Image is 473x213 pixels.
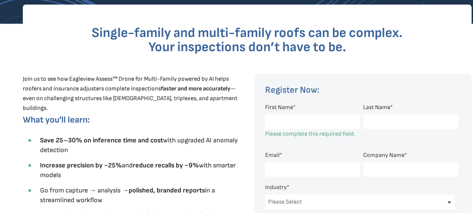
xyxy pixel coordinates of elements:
span: Go from capture → analysis → in a streamlined workflow [40,186,215,204]
span: Email [265,152,280,159]
span: Last Name [363,104,390,111]
strong: reduce recalls by ~9% [133,161,199,169]
span: Your inspections don’t have to be. [148,39,346,55]
span: and with smarter models [40,161,236,179]
span: Industry [265,184,287,191]
span: Join us to see how Eagleview Assess™ Drone for Multi-Family powered by AI helps roofers and insur... [23,75,237,111]
strong: polished, branded reports [129,186,205,194]
strong: Save 25–30% on inference time and cost [40,136,163,144]
span: What you'll learn: [23,114,90,125]
span: First Name [265,104,293,111]
strong: faster and more accurately [161,85,230,92]
span: Company Name [363,152,405,159]
label: Please complete this required field. [265,130,355,138]
span: with upgraded AI anomaly detection [40,136,238,154]
span: Single-family and multi-family roofs can be complex. [92,25,403,41]
span: Register Now: [265,84,319,95]
strong: Increase precision by ~25% [40,161,122,169]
